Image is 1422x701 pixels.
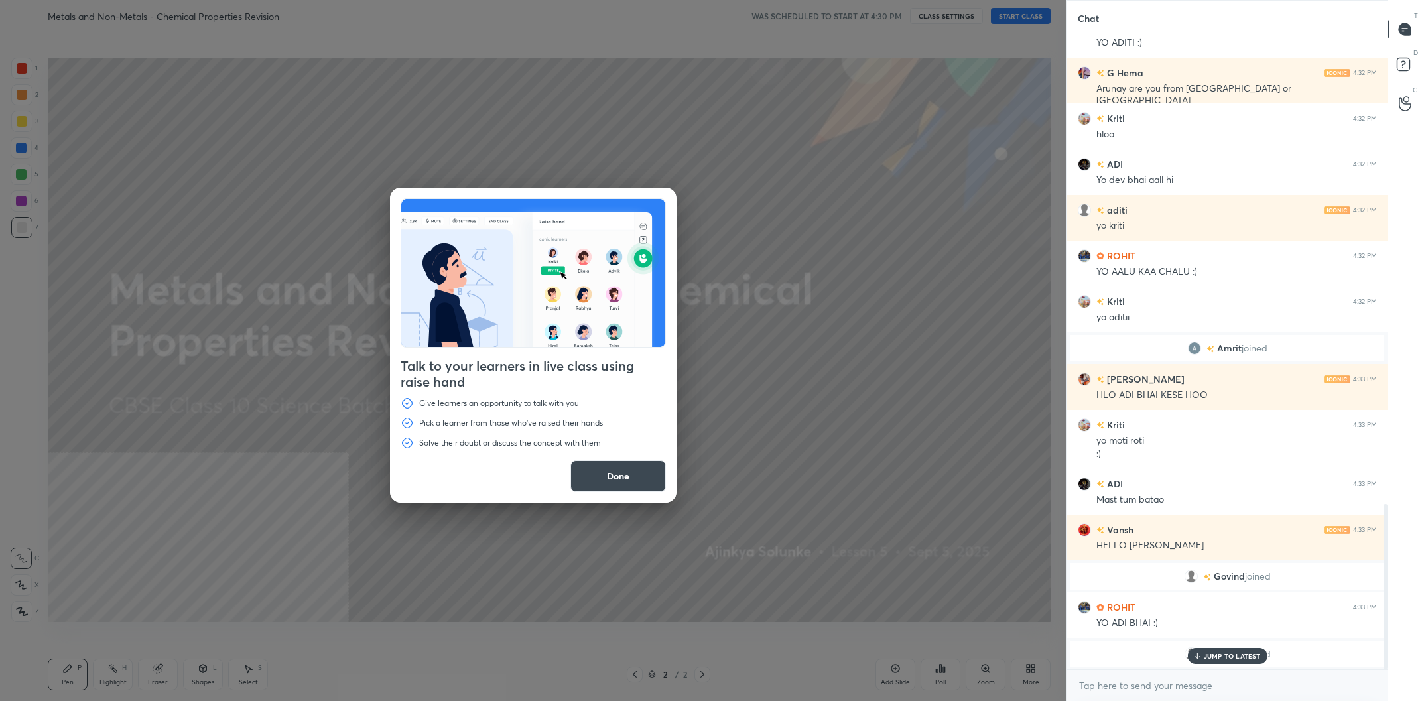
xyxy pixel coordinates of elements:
[1078,204,1091,217] img: default.png
[1096,376,1104,383] img: no-rating-badge.077c3623.svg
[1096,70,1104,77] img: no-rating-badge.077c3623.svg
[1096,220,1377,233] div: yo kriti
[1096,481,1104,488] img: no-rating-badge.077c3623.svg
[1067,1,1110,36] p: Chat
[419,418,603,428] p: Pick a learner from those who've raised their hands
[1096,389,1377,402] div: HLO ADI BHAI KESE HOO
[1104,477,1123,491] h6: ADI
[1413,85,1418,95] p: G
[1353,69,1377,77] div: 4:32 PM
[1096,265,1377,279] div: YO AALU KAA CHALU :)
[1413,48,1418,58] p: D
[1104,600,1135,614] h6: ROHIT
[1096,493,1377,507] div: Mast tum batao
[1104,418,1125,432] h6: Kriti
[1353,375,1377,383] div: 4:33 PM
[1096,539,1377,552] div: HELLO [PERSON_NAME]
[1324,69,1350,77] img: iconic-light.a09c19a4.png
[1242,343,1267,353] span: joined
[1414,11,1418,21] p: T
[1104,66,1143,80] h6: G Hema
[1204,652,1261,660] p: JUMP TO LATEST
[1078,373,1091,386] img: cd10d54cafc7448eb0a23a1632b02945.jpg
[1096,298,1104,306] img: no-rating-badge.077c3623.svg
[1217,343,1242,353] span: Amrit
[1078,478,1091,491] img: b126f77004ee4c9888b28b072c8a7e1b.jpg
[1214,571,1245,582] span: Govind
[1203,574,1211,581] img: no-rating-badge.077c3623.svg
[1104,203,1128,217] h6: aditi
[1353,421,1377,429] div: 4:33 PM
[1078,249,1091,263] img: 1ccd9a5da6854b56833a791a489a0555.jpg
[419,398,579,409] p: Give learners an opportunity to talk with you
[1096,604,1104,611] img: Learner_Badge_hustler_a18805edde.svg
[1096,527,1104,534] img: no-rating-badge.077c3623.svg
[1078,601,1091,614] img: 1ccd9a5da6854b56833a791a489a0555.jpg
[1067,36,1388,669] div: grid
[1078,418,1091,432] img: cbe43a4beecc466bb6eb95ab0da6df8b.jpg
[1096,252,1104,260] img: Learner_Badge_hustler_a18805edde.svg
[1104,111,1125,125] h6: Kriti
[1185,647,1198,661] img: default.png
[1096,434,1377,448] div: yo moti roti
[1353,115,1377,123] div: 4:32 PM
[1096,82,1377,107] div: Arunay are you from [GEOGRAPHIC_DATA] or [GEOGRAPHIC_DATA]
[1078,66,1091,80] img: b73bd00e7eef4ad08db9e1fe45857025.jpg
[1104,249,1135,263] h6: ROHIT
[1104,372,1185,386] h6: [PERSON_NAME]
[1078,523,1091,537] img: 837672faa9d14c84895536f01c9b0859.jpg
[1096,128,1377,141] div: hloo
[1188,342,1201,355] img: 3
[1104,157,1123,171] h6: ADI
[1245,571,1271,582] span: joined
[401,199,665,347] img: preRahAdop.42c3ea74.svg
[1096,174,1377,187] div: Yo dev bhai aall hi
[1353,252,1377,260] div: 4:32 PM
[1078,295,1091,308] img: cbe43a4beecc466bb6eb95ab0da6df8b.jpg
[1096,161,1104,168] img: no-rating-badge.077c3623.svg
[1353,604,1377,611] div: 4:33 PM
[401,358,666,390] h4: Talk to your learners in live class using raise hand
[1096,617,1377,630] div: YO ADI BHAI :)
[1206,346,1214,353] img: no-rating-badge.077c3623.svg
[419,438,601,448] p: Solve their doubt or discuss the concept with them
[1078,158,1091,171] img: b126f77004ee4c9888b28b072c8a7e1b.jpg
[1078,112,1091,125] img: cbe43a4beecc466bb6eb95ab0da6df8b.jpg
[1104,523,1133,537] h6: Vansh
[1096,448,1377,461] div: :)
[1096,36,1377,50] div: YO ADITI :)
[1096,207,1104,214] img: no-rating-badge.077c3623.svg
[1353,526,1377,534] div: 4:33 PM
[1096,311,1377,324] div: yo aditii
[1324,375,1350,383] img: iconic-light.a09c19a4.png
[1353,298,1377,306] div: 4:32 PM
[1353,206,1377,214] div: 4:32 PM
[1324,526,1350,534] img: iconic-light.a09c19a4.png
[1353,160,1377,168] div: 4:32 PM
[1324,206,1350,214] img: iconic-light.a09c19a4.png
[1096,422,1104,429] img: no-rating-badge.077c3623.svg
[1353,480,1377,488] div: 4:33 PM
[1104,294,1125,308] h6: Kriti
[570,460,666,492] button: Done
[1096,115,1104,123] img: no-rating-badge.077c3623.svg
[1185,570,1198,583] img: default.png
